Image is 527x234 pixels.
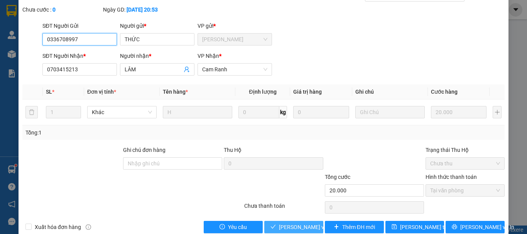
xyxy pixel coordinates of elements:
button: plus [493,106,502,118]
span: Chưa thu [430,158,500,169]
span: info-circle [86,224,91,230]
button: plusThêm ĐH mới [325,221,384,233]
span: Xuất hóa đơn hàng [32,223,84,231]
label: Ghi chú đơn hàng [123,147,166,153]
button: delete [25,106,38,118]
span: plus [334,224,339,230]
span: VP Nhận [198,53,219,59]
span: exclamation-circle [220,224,225,230]
b: 0 [52,7,56,13]
div: Chưa cước : [22,5,101,14]
span: Thêm ĐH mới [342,223,375,231]
span: Giá trị hàng [293,89,322,95]
div: SĐT Người Gửi [42,22,117,30]
span: Thu Hộ [224,147,242,153]
th: Ghi chú [352,84,428,99]
label: Hình thức thanh toán [426,174,477,180]
span: Tại văn phòng [430,185,500,196]
input: 0 [431,106,486,118]
input: VD: Bàn, Ghế [163,106,232,118]
span: [PERSON_NAME] và Giao hàng [279,223,353,231]
input: Ghi chú đơn hàng [123,157,222,170]
div: Ngày GD: [103,5,182,14]
span: check [270,224,276,230]
span: Tổng cước [325,174,350,180]
div: Trạng thái Thu Hộ [426,146,505,154]
div: Tổng: 1 [25,128,204,137]
b: [DATE] 20:53 [127,7,158,13]
span: Tên hàng [163,89,188,95]
button: exclamation-circleYêu cầu [204,221,263,233]
span: [PERSON_NAME] thay đổi [400,223,462,231]
span: printer [452,224,457,230]
div: Người nhận [120,52,194,60]
button: printer[PERSON_NAME] và In [446,221,505,233]
span: Phạm Ngũ Lão [202,34,267,45]
span: user-add [184,66,190,72]
span: Yêu cầu [228,223,247,231]
div: VP gửi [198,22,272,30]
span: Cam Ranh [202,64,267,75]
span: Khác [92,106,152,118]
div: SĐT Người Nhận [42,52,117,60]
span: [PERSON_NAME] và In [460,223,514,231]
div: Chưa thanh toán [243,202,324,215]
input: 0 [293,106,349,118]
span: SL [46,89,52,95]
span: Đơn vị tính [87,89,116,95]
button: save[PERSON_NAME] thay đổi [385,221,444,233]
span: Định lượng [249,89,276,95]
button: check[PERSON_NAME] và Giao hàng [264,221,323,233]
div: Người gửi [120,22,194,30]
input: Ghi Chú [355,106,425,118]
span: save [392,224,397,230]
span: kg [279,106,287,118]
span: Cước hàng [431,89,458,95]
